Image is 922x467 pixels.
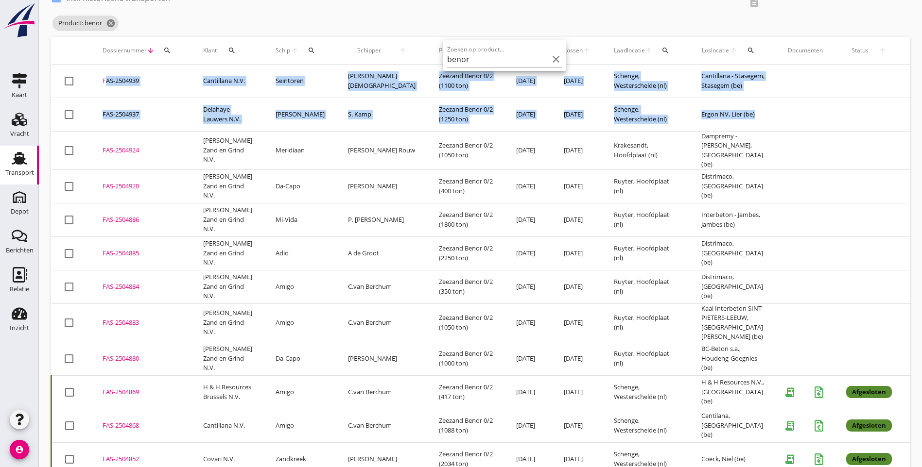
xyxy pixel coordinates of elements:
[264,270,336,303] td: Amigo
[552,169,602,203] td: [DATE]
[103,110,180,119] div: FAS-2504937
[103,282,180,292] div: FAS-2504884
[730,47,738,54] i: arrow_upward
[103,182,180,191] div: FAS-2504920
[276,46,291,55] span: Schip
[427,409,504,442] td: Zeezand Benor 0/2 (1088 ton)
[614,46,645,55] span: Laadlocatie
[602,65,690,98] td: Schenge, Westerschelde (nl)
[504,65,552,98] td: [DATE]
[504,203,552,236] td: [DATE]
[602,203,690,236] td: Ruyter, Hoofdplaat (nl)
[690,236,776,270] td: Distrimaco, [GEOGRAPHIC_DATA] (be)
[602,409,690,442] td: Schenge, Westerschelde (nl)
[701,46,730,55] span: Loslocatie
[52,16,119,31] span: Product: benor
[552,270,602,303] td: [DATE]
[103,46,147,55] span: Dossiernummer
[747,47,755,54] i: search
[780,383,800,402] i: receipt_long
[690,65,776,98] td: Cantillana - Stasegem, Stasegem (be)
[291,47,299,54] i: arrow_upward
[203,39,252,62] div: Klant
[336,409,427,442] td: C.van Berchum
[427,65,504,98] td: Zeezand Benor 0/2 (1100 ton)
[427,169,504,203] td: Zeezand Benor 0/2 (400 ton)
[552,409,602,442] td: [DATE]
[264,409,336,442] td: Amigo
[10,325,29,331] div: Inzicht
[504,342,552,375] td: [DATE]
[427,236,504,270] td: Zeezand Benor 0/2 (2250 ton)
[602,270,690,303] td: Ruyter, Hoofdplaat (nl)
[552,303,602,342] td: [DATE]
[191,203,264,236] td: [PERSON_NAME] Zand en Grind N.V.
[661,47,669,54] i: search
[191,236,264,270] td: [PERSON_NAME] Zand en Grind N.V.
[191,375,264,409] td: H & H Resources Brussels N.V.
[5,169,34,176] div: Transport
[602,375,690,409] td: Schenge, Westerschelde (nl)
[336,342,427,375] td: [PERSON_NAME]
[308,47,315,54] i: search
[690,98,776,131] td: Ergon NV, Lier (be)
[504,236,552,270] td: [DATE]
[439,46,460,55] span: Product
[191,303,264,342] td: [PERSON_NAME] Zand en Grind N.V.
[10,131,29,137] div: Vracht
[191,270,264,303] td: [PERSON_NAME] Zand en Grind N.V.
[191,169,264,203] td: [PERSON_NAME] Zand en Grind N.V.
[103,354,180,364] div: FAS-2504880
[264,98,336,131] td: [PERSON_NAME]
[264,203,336,236] td: Mi-Vida
[690,203,776,236] td: Interbeton - Jambes, Jambes (be)
[336,131,427,169] td: [PERSON_NAME] Rouw
[552,342,602,375] td: [DATE]
[264,342,336,375] td: Da-Capo
[846,453,892,466] div: Afgesloten
[264,65,336,98] td: Seintoren
[504,169,552,203] td: [DATE]
[427,131,504,169] td: Zeezand Benor 0/2 (1050 ton)
[103,421,180,431] div: FAS-2504868
[602,131,690,169] td: Krakesandt, Hoofdplaat (nl)
[106,18,116,28] i: cancel
[427,98,504,131] td: Zeezand Benor 0/2 (1250 ton)
[336,270,427,303] td: C.van Berchum
[504,303,552,342] td: [DATE]
[427,375,504,409] td: Zeezand Benor 0/2 (417 ton)
[163,47,171,54] i: search
[103,454,180,464] div: FAS-2504852
[336,98,427,131] td: S. Kamp
[846,386,892,399] div: Afgesloten
[427,303,504,342] td: Zeezand Benor 0/2 (1050 ton)
[552,131,602,169] td: [DATE]
[336,375,427,409] td: C.van Berchum
[264,131,336,169] td: Meridiaan
[191,342,264,375] td: [PERSON_NAME] Zand en Grind N.V.
[6,247,34,253] div: Berichten
[103,387,180,397] div: FAS-2504869
[264,303,336,342] td: Amigo
[264,236,336,270] td: Adio
[228,47,236,54] i: search
[10,286,29,292] div: Relatie
[2,2,37,38] img: logo-small.a267ee39.svg
[552,98,602,131] td: [DATE]
[645,47,653,54] i: arrow_upward
[427,270,504,303] td: Zeezand Benor 0/2 (350 ton)
[602,98,690,131] td: Schenge, Westerschelde (nl)
[11,208,29,215] div: Depot
[103,215,180,225] div: FAS-2504886
[10,440,29,459] i: account_circle
[147,47,155,54] i: arrow_downward
[103,76,180,86] div: FAS-2504939
[191,98,264,131] td: Delahaye Lauwers N.V.
[103,318,180,328] div: FAS-2504883
[846,46,874,55] span: Status
[264,375,336,409] td: Amigo
[690,303,776,342] td: Kaai Interbeton SINT-PIETERS-LEEUW, [GEOGRAPHIC_DATA][PERSON_NAME] (be)
[336,169,427,203] td: [PERSON_NAME]
[690,375,776,409] td: H & H Resources N.V., [GEOGRAPHIC_DATA] (be)
[264,169,336,203] td: Da-Capo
